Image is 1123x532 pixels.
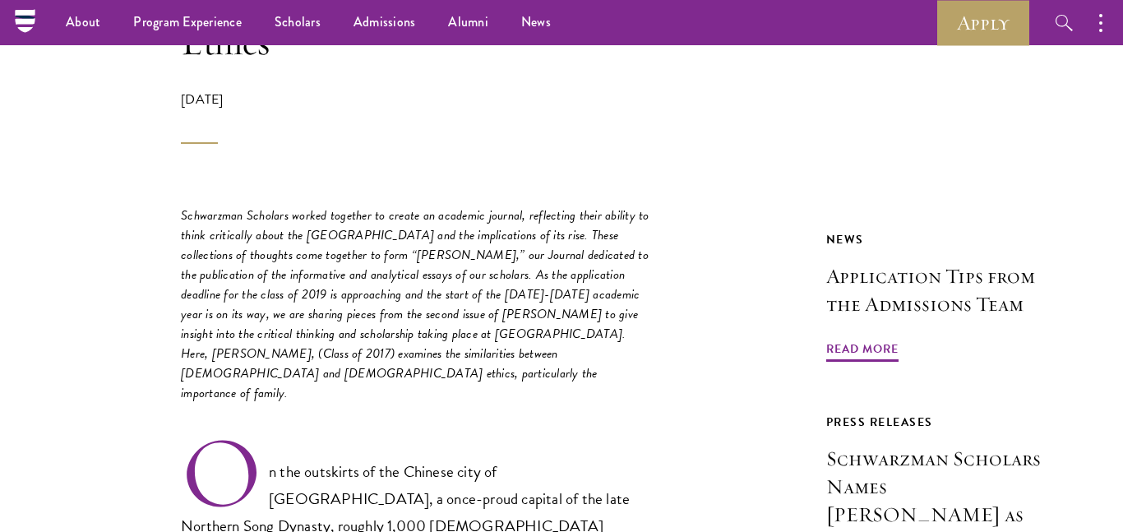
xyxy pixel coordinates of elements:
[826,262,1042,318] h3: Application Tips from the Admissions Team
[181,90,649,144] div: [DATE]
[826,412,1042,433] div: Press Releases
[826,339,899,364] span: Read More
[181,206,649,403] em: Schwarzman Scholars worked together to create an academic journal, reflecting their ability to th...
[826,229,1042,364] a: News Application Tips from the Admissions Team Read More
[826,229,1042,250] div: News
